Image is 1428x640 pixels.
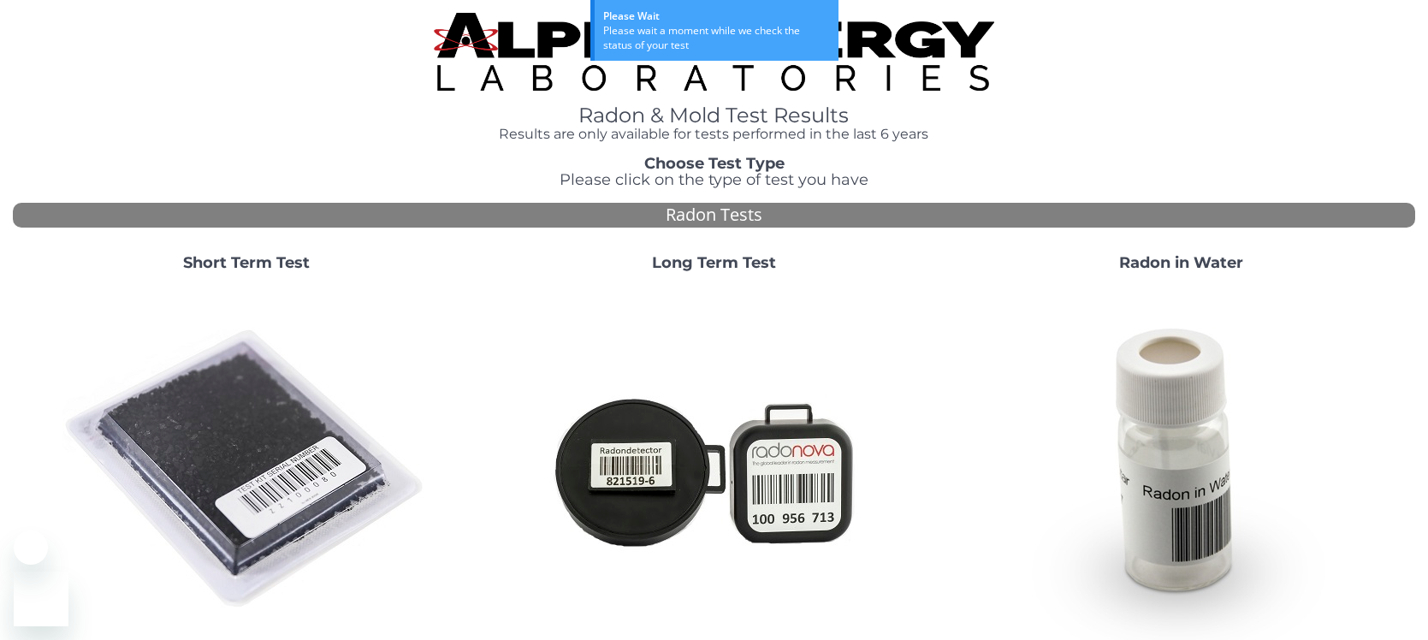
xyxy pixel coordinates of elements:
div: Radon Tests [13,203,1415,228]
strong: Short Term Test [183,253,310,272]
strong: Choose Test Type [644,154,785,173]
h1: Radon & Mold Test Results [434,104,995,127]
h4: Results are only available for tests performed in the last 6 years [434,127,995,142]
div: Please wait a moment while we check the status of your test [603,23,830,52]
iframe: Close message [14,530,48,565]
iframe: Button to launch messaging window [14,572,68,626]
span: Please click on the type of test you have [560,170,868,189]
strong: Radon in Water [1119,253,1243,272]
div: Please Wait [603,9,830,23]
strong: Long Term Test [652,253,776,272]
img: TightCrop.jpg [434,13,995,91]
